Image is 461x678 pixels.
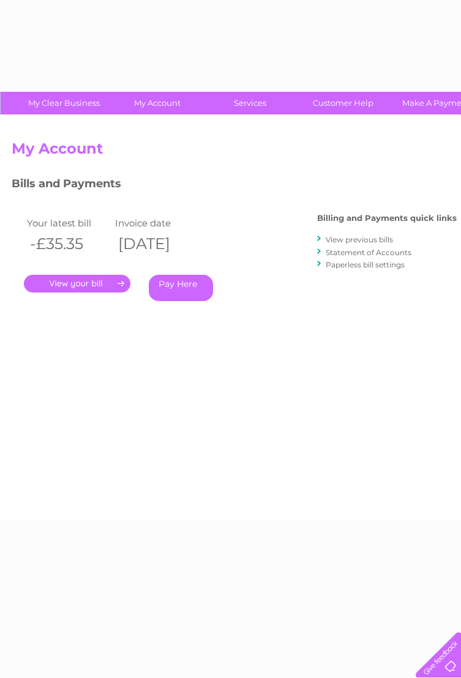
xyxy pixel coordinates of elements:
a: Pay Here [149,275,213,301]
td: Invoice date [112,215,200,231]
a: . [24,275,130,292]
a: My Clear Business [13,92,114,114]
a: View previous bills [326,235,393,244]
a: Services [200,92,301,114]
a: Statement of Accounts [326,248,411,257]
h3: Bills and Payments [12,175,457,196]
th: -£35.35 [24,231,112,256]
a: Customer Help [293,92,394,114]
th: [DATE] [112,231,200,256]
a: My Account [107,92,208,114]
h4: Billing and Payments quick links [317,214,457,223]
a: Paperless bill settings [326,260,405,269]
td: Your latest bill [24,215,112,231]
